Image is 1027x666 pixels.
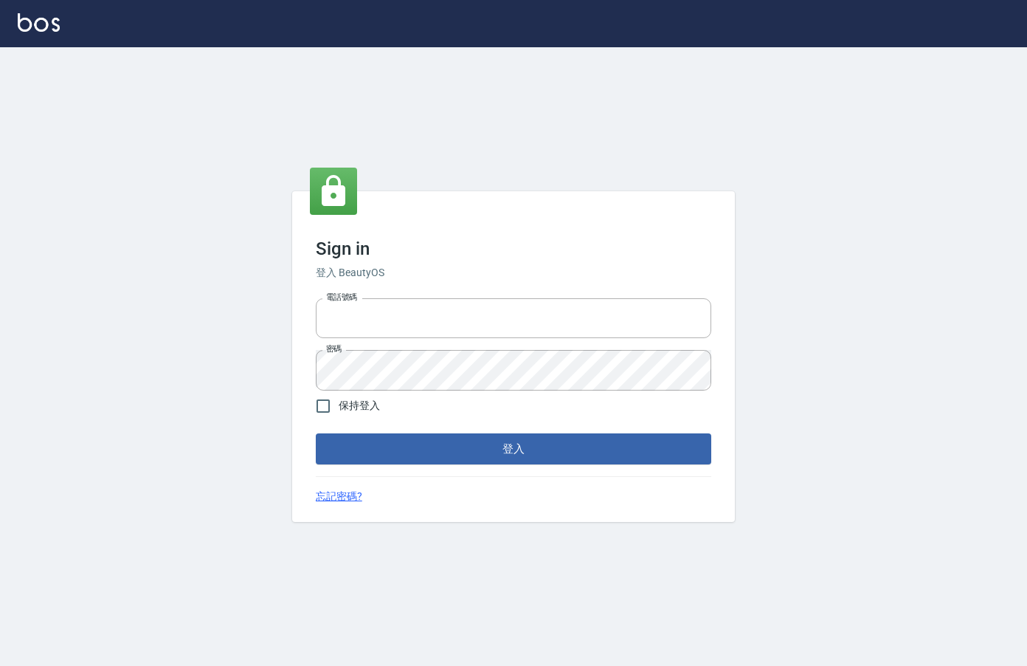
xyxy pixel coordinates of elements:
[326,343,342,354] label: 密碼
[326,292,357,303] label: 電話號碼
[316,433,711,464] button: 登入
[18,13,60,32] img: Logo
[316,238,711,259] h3: Sign in
[339,398,380,413] span: 保持登入
[316,265,711,281] h6: 登入 BeautyOS
[316,489,362,504] a: 忘記密碼?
